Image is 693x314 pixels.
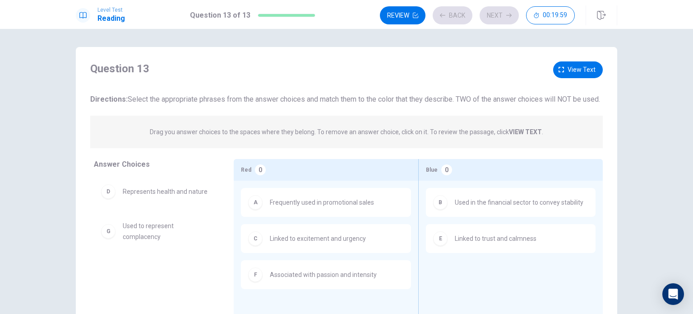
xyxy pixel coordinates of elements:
div: D [101,184,115,199]
span: 00:19:59 [543,12,567,19]
span: Blue [426,164,438,175]
button: View text [553,61,603,78]
div: Open Intercom Messenger [662,283,684,305]
span: Frequently used in promotional sales [270,197,374,208]
h4: Question 13 [90,61,149,76]
div: A [248,195,263,210]
div: F [248,267,263,282]
h1: Reading [97,13,125,24]
span: Linked to trust and calmness [455,233,536,244]
span: Level Test [97,7,125,13]
button: 00:19:59 [526,6,575,24]
span: Represents health and nature [123,186,208,197]
div: FAssociated with passion and intensity [241,260,411,289]
strong: Directions: [90,95,128,103]
div: 0 [441,164,452,175]
div: 0 [255,164,266,175]
button: Review [380,6,425,24]
div: CLinked to excitement and urgency [241,224,411,253]
div: BUsed in the financial sector to convey stability [426,188,596,217]
div: G [101,224,115,239]
span: Associated with passion and intensity [270,269,377,280]
span: Used in the financial sector to convey stability [455,197,583,208]
div: C [248,231,263,246]
span: Red [241,164,251,175]
span: Answer Choices [94,160,150,169]
strong: VIEW TEXT [509,128,542,136]
span: Used to represent complacency [123,220,212,242]
p: Drag you answer choices to the spaces where they belong. To remove an answer choice, click on it.... [150,127,543,137]
div: E [433,231,448,246]
h1: Question 13 of 13 [190,10,250,21]
div: B [433,195,448,210]
span: Linked to excitement and urgency [270,233,366,244]
span: Select the appropriate phrases from the answer choices and match them to the color that they desc... [90,95,600,103]
div: AFrequently used in promotional sales [241,188,411,217]
div: DRepresents health and nature [94,177,219,206]
span: View text [568,64,596,75]
div: GUsed to represent complacency [94,213,219,249]
div: ELinked to trust and calmness [426,224,596,253]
